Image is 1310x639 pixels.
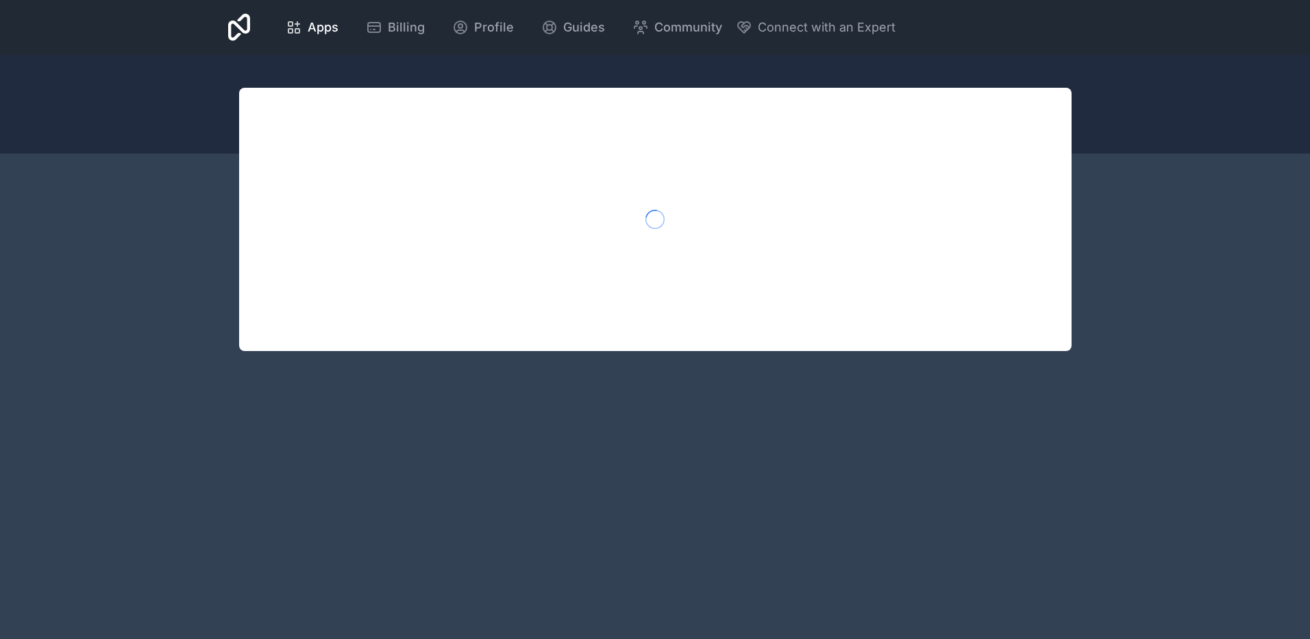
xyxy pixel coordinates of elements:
a: Apps [275,12,349,43]
a: Profile [441,12,525,43]
button: Connect with an Expert [736,18,895,37]
span: Guides [563,18,605,37]
span: Connect with an Expert [758,18,895,37]
span: Apps [308,18,338,37]
span: Community [654,18,722,37]
span: Billing [388,18,425,37]
span: Profile [474,18,514,37]
a: Guides [530,12,616,43]
a: Community [621,12,733,43]
a: Billing [355,12,436,43]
